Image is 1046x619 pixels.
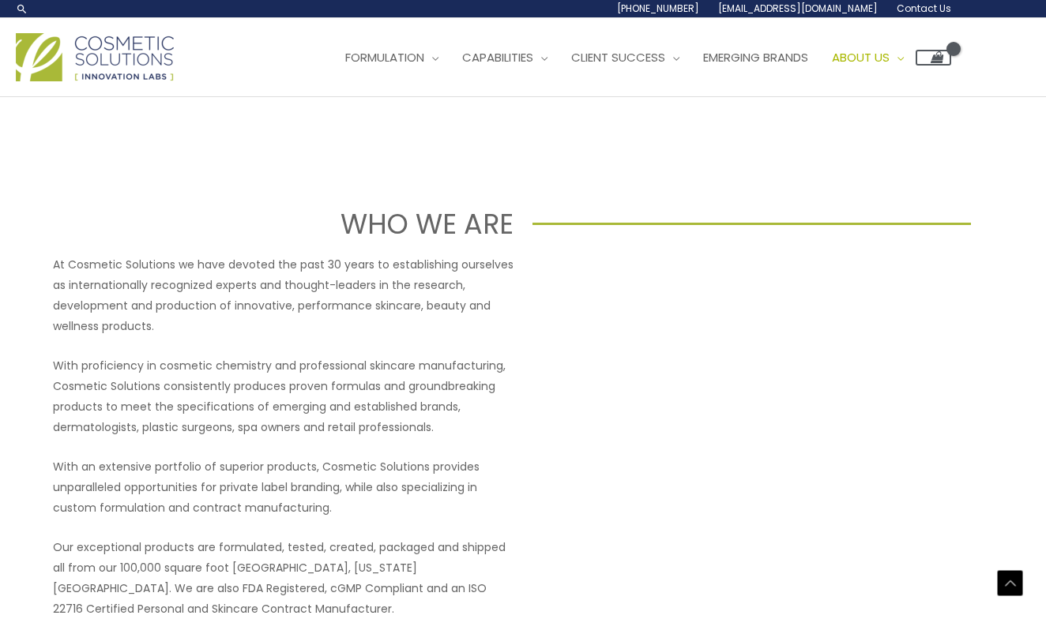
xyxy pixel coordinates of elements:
p: With proficiency in cosmetic chemistry and professional skincare manufacturing, Cosmetic Solution... [53,355,514,437]
a: Search icon link [16,2,28,15]
a: About Us [820,34,916,81]
span: About Us [832,49,890,66]
iframe: Get to know Cosmetic Solutions Private Label Skin Care [532,254,993,513]
a: Client Success [559,34,691,81]
p: At Cosmetic Solutions we have devoted the past 30 years to establishing ourselves as internationa... [53,254,514,336]
span: Formulation [345,49,424,66]
span: Emerging Brands [703,49,808,66]
span: Contact Us [897,2,951,15]
a: Formulation [333,34,450,81]
nav: Site Navigation [322,34,951,81]
span: Capabilities [462,49,533,66]
a: Emerging Brands [691,34,820,81]
p: Our exceptional products are formulated, tested, created, packaged and shipped all from our 100,0... [53,537,514,619]
span: [EMAIL_ADDRESS][DOMAIN_NAME] [718,2,878,15]
span: Client Success [571,49,665,66]
a: Capabilities [450,34,559,81]
a: View Shopping Cart, empty [916,50,951,66]
p: With an extensive portfolio of superior products, Cosmetic Solutions provides unparalleled opport... [53,456,514,518]
h1: WHO WE ARE [75,204,514,243]
span: [PHONE_NUMBER] [617,2,699,15]
img: Cosmetic Solutions Logo [16,33,174,81]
